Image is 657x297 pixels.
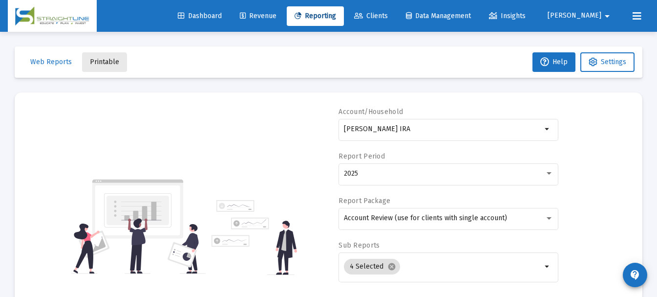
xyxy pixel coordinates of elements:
span: Web Reports [30,58,72,66]
span: Help [540,58,568,66]
button: Settings [580,52,635,72]
span: Reporting [295,12,336,20]
a: Dashboard [170,6,230,26]
span: Settings [601,58,626,66]
button: [PERSON_NAME] [536,6,625,25]
img: reporting-alt [212,200,297,275]
mat-icon: arrow_drop_down [542,123,553,135]
button: Web Reports [22,52,80,72]
a: Clients [346,6,396,26]
mat-icon: contact_support [629,269,641,281]
label: Report Period [339,152,385,160]
button: Help [532,52,575,72]
mat-chip: 4 Selected [344,259,400,274]
a: Insights [481,6,533,26]
input: Search or select an account or household [344,125,542,133]
span: 2025 [344,169,358,178]
mat-icon: cancel [387,262,396,271]
span: Revenue [240,12,276,20]
button: Printable [82,52,127,72]
a: Revenue [232,6,284,26]
mat-chip-list: Selection [344,257,542,276]
span: Clients [354,12,388,20]
a: Reporting [287,6,344,26]
label: Sub Reports [339,241,380,250]
mat-icon: arrow_drop_down [542,261,553,273]
label: Report Package [339,197,390,205]
img: reporting [71,178,206,275]
label: Account/Household [339,108,403,116]
span: [PERSON_NAME] [548,12,601,20]
span: Data Management [406,12,471,20]
span: Insights [489,12,526,20]
span: Dashboard [178,12,222,20]
span: Printable [90,58,119,66]
img: Dashboard [15,6,89,26]
a: Data Management [398,6,479,26]
mat-icon: arrow_drop_down [601,6,613,26]
span: Account Review (use for clients with single account) [344,214,507,222]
